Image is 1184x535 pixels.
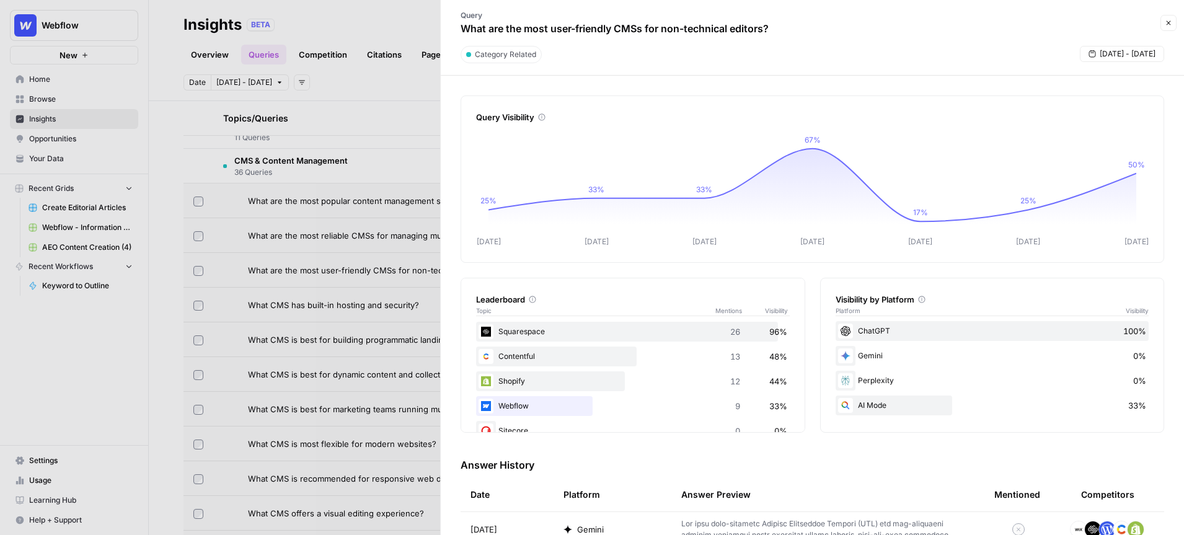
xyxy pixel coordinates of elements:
h3: Answer History [461,458,1164,472]
span: 12 [730,375,740,387]
span: 0% [774,425,787,437]
tspan: [DATE] [908,237,932,246]
span: 0% [1133,350,1146,362]
tspan: 33% [696,185,712,194]
p: What are the most user-friendly CMSs for non-technical editors? [461,21,769,36]
tspan: 25% [480,196,497,205]
tspan: 33% [588,185,604,194]
span: Topic [476,306,715,316]
span: [DATE] - [DATE] [1100,48,1155,60]
div: AI Mode [836,396,1149,415]
div: Sitecore [476,421,790,441]
span: Visibility [1126,306,1149,316]
span: 13 [730,350,740,363]
div: Visibility by Platform [836,293,1149,306]
div: ChatGPT [836,321,1149,341]
span: Mentions [715,306,765,316]
tspan: 50% [1128,160,1145,169]
span: 0 [735,425,740,437]
span: Category Related [475,49,536,60]
tspan: [DATE] [477,237,501,246]
p: Query [461,10,769,21]
div: Competitors [1081,489,1134,501]
tspan: [DATE] [800,237,824,246]
span: 48% [769,350,787,363]
tspan: [DATE] [585,237,609,246]
div: Query Visibility [476,111,1149,123]
tspan: 17% [913,208,928,217]
tspan: [DATE] [692,237,717,246]
tspan: 25% [1020,196,1036,205]
div: Leaderboard [476,293,790,306]
img: a1pu3e9a4sjoov2n4mw66knzy8l8 [479,399,493,413]
tspan: [DATE] [1016,237,1040,246]
div: Perplexity [836,371,1149,391]
span: Platform [836,306,860,316]
tspan: [DATE] [1124,237,1149,246]
img: wrtrwb713zz0l631c70900pxqvqh [479,374,493,389]
span: 26 [730,325,740,338]
div: Answer Preview [681,477,974,511]
div: Mentioned [994,477,1040,511]
span: 33% [769,400,787,412]
img: onsbemoa9sjln5gpq3z6gl4wfdvr [479,324,493,339]
span: 33% [1128,399,1146,412]
tspan: 67% [805,135,821,144]
div: Webflow [476,396,790,416]
span: 0% [1133,374,1146,387]
span: 9 [735,400,740,412]
button: [DATE] - [DATE] [1080,46,1164,62]
span: 96% [769,325,787,338]
div: Platform [563,477,600,511]
div: Gemini [836,346,1149,366]
span: 100% [1123,325,1146,337]
span: 44% [769,375,787,387]
div: Squarespace [476,322,790,342]
img: nkwbr8leobsn7sltvelb09papgu0 [479,423,493,438]
div: Shopify [476,371,790,391]
div: Contentful [476,347,790,366]
div: Date [471,477,490,511]
img: 2ud796hvc3gw7qwjscn75txc5abr [479,349,493,364]
span: Visibility [765,306,790,316]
